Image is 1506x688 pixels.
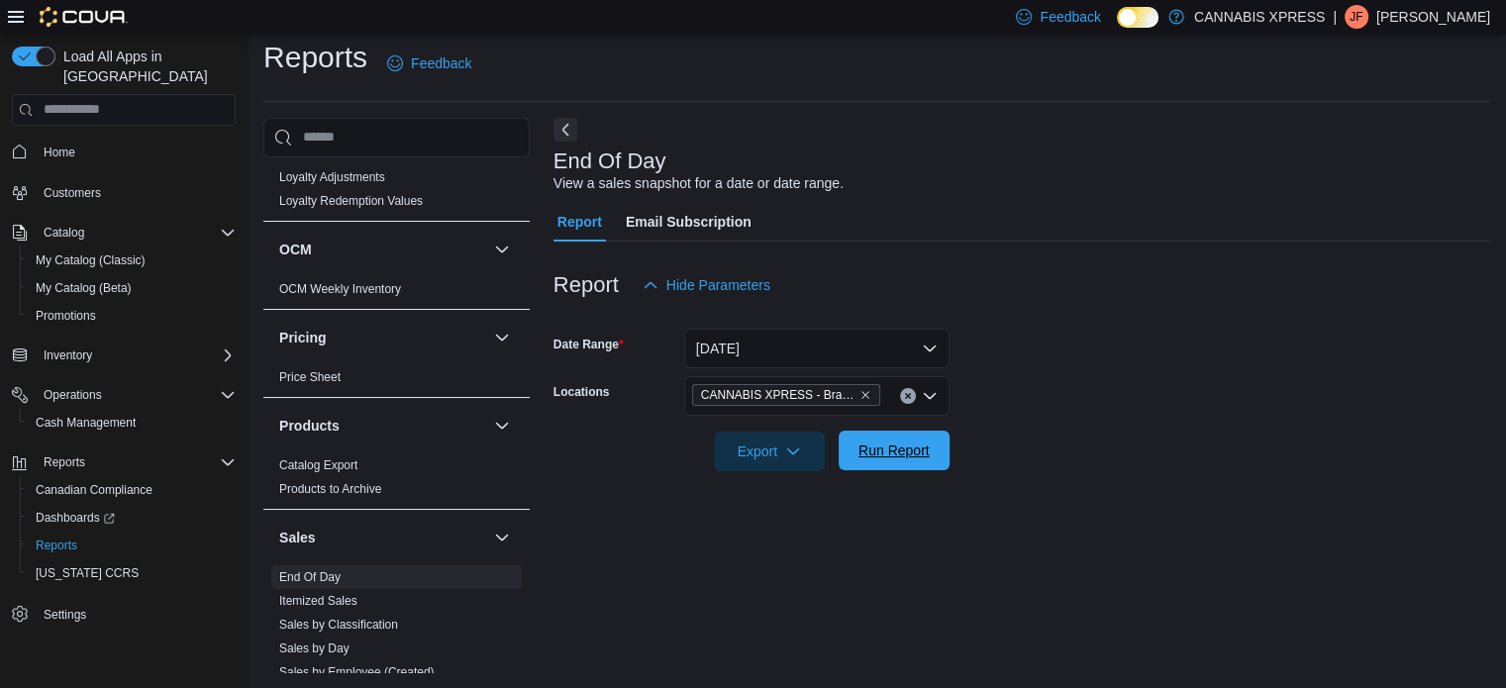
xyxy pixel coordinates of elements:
span: Inventory [36,344,236,367]
span: My Catalog (Beta) [28,276,236,300]
span: Sales by Classification [279,617,398,633]
button: Pricing [279,328,486,347]
nav: Complex example [12,130,236,680]
h3: Pricing [279,328,326,347]
span: Customers [36,180,236,205]
span: Load All Apps in [GEOGRAPHIC_DATA] [55,47,236,86]
span: Products to Archive [279,481,381,497]
p: | [1333,5,1337,29]
h3: End Of Day [553,149,666,173]
h3: OCM [279,240,312,259]
span: Home [44,145,75,160]
button: My Catalog (Beta) [20,274,244,302]
span: Cash Management [28,411,236,435]
span: Itemized Sales [279,593,357,609]
div: Products [263,453,530,509]
label: Locations [553,384,610,400]
span: Customers [44,185,101,201]
a: Loyalty Redemption Values [279,194,423,208]
button: Open list of options [922,388,938,404]
button: Operations [4,381,244,409]
span: JF [1350,5,1362,29]
span: My Catalog (Classic) [36,252,146,268]
button: Operations [36,383,110,407]
button: Promotions [20,302,244,330]
a: My Catalog (Classic) [28,248,153,272]
span: Report [557,202,602,242]
span: Canadian Compliance [36,482,152,498]
a: Canadian Compliance [28,478,160,502]
input: Dark Mode [1117,7,1158,28]
a: Feedback [379,44,479,83]
a: Dashboards [20,504,244,532]
span: Reports [28,534,236,557]
img: Cova [40,7,128,27]
button: Inventory [36,344,100,367]
span: Inventory [44,347,92,363]
a: Home [36,141,83,164]
span: CANNABIS XPRESS - Brampton ([GEOGRAPHIC_DATA]) [701,385,855,405]
span: Operations [44,387,102,403]
span: Hide Parameters [666,275,770,295]
span: Sales by Day [279,640,350,656]
button: Reports [20,532,244,559]
a: [US_STATE] CCRS [28,561,147,585]
span: Feedback [411,53,471,73]
div: View a sales snapshot for a date or date range. [553,173,844,194]
button: OCM [279,240,486,259]
h1: Reports [263,38,367,77]
button: Customers [4,178,244,207]
a: Price Sheet [279,370,341,384]
button: Pricing [490,326,514,349]
a: Settings [36,603,94,627]
span: My Catalog (Classic) [28,248,236,272]
a: My Catalog (Beta) [28,276,140,300]
button: Remove CANNABIS XPRESS - Brampton (Hurontario Street) from selection in this group [859,389,871,401]
span: CANNABIS XPRESS - Brampton (Hurontario Street) [692,384,880,406]
button: Sales [490,526,514,549]
h3: Report [553,273,619,297]
span: Dashboards [28,506,236,530]
span: Promotions [28,304,236,328]
span: Reports [36,538,77,553]
span: Dashboards [36,510,115,526]
button: Hide Parameters [635,265,778,305]
a: OCM Weekly Inventory [279,282,401,296]
span: My Catalog (Beta) [36,280,132,296]
span: Dark Mode [1117,28,1118,29]
span: Catalog [36,221,236,245]
button: Products [279,416,486,436]
button: Products [490,414,514,438]
a: Cash Management [28,411,144,435]
a: Loyalty Adjustments [279,170,385,184]
button: My Catalog (Classic) [20,246,244,274]
a: Reports [28,534,85,557]
span: Feedback [1040,7,1100,27]
button: Canadian Compliance [20,476,244,504]
span: Promotions [36,308,96,324]
button: Next [553,118,577,142]
button: Export [714,432,825,471]
p: [PERSON_NAME] [1376,5,1490,29]
span: Run Report [858,441,930,460]
h3: Sales [279,528,316,547]
span: End Of Day [279,569,341,585]
span: Operations [36,383,236,407]
span: Home [36,140,236,164]
span: OCM Weekly Inventory [279,281,401,297]
a: Promotions [28,304,104,328]
button: Home [4,138,244,166]
div: OCM [263,277,530,309]
span: Canadian Compliance [28,478,236,502]
div: Jo Forbes [1345,5,1368,29]
button: Reports [36,450,93,474]
a: Catalog Export [279,458,357,472]
span: Washington CCRS [28,561,236,585]
a: Sales by Classification [279,618,398,632]
span: Price Sheet [279,369,341,385]
span: Settings [44,607,86,623]
label: Date Range [553,337,624,352]
span: Cash Management [36,415,136,431]
a: Customers [36,181,109,205]
span: Loyalty Adjustments [279,169,385,185]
